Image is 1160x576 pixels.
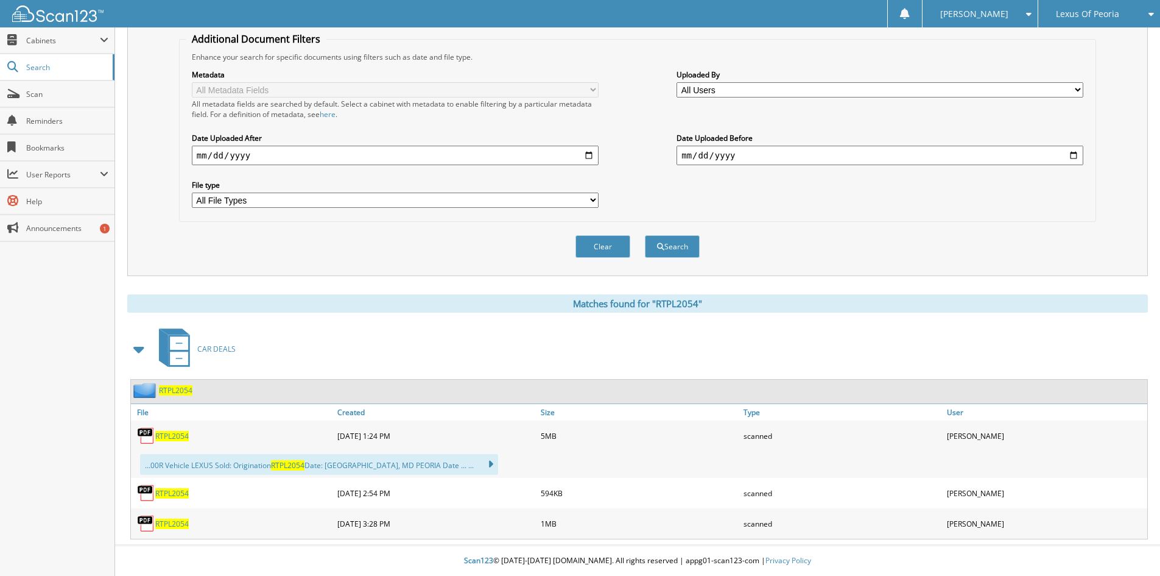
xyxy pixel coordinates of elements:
label: Date Uploaded After [192,133,599,143]
img: PDF.png [137,427,155,445]
div: scanned [740,481,944,505]
div: 1MB [538,511,741,536]
div: Matches found for "RTPL2054" [127,294,1148,313]
span: Lexus Of Peoria [1056,10,1119,18]
label: Uploaded By [677,69,1083,80]
img: PDF.png [137,484,155,502]
div: [PERSON_NAME] [944,424,1147,448]
div: [DATE] 3:28 PM [334,511,538,536]
span: Announcements [26,223,108,233]
div: [PERSON_NAME] [944,511,1147,536]
span: Cabinets [26,35,100,46]
a: Type [740,404,944,421]
span: Help [26,196,108,207]
div: [DATE] 1:24 PM [334,424,538,448]
a: RTPL2054 [155,431,189,441]
span: Search [26,62,107,73]
input: end [677,146,1083,165]
a: File [131,404,334,421]
img: folder2.png [133,383,159,398]
span: CAR DEALS [197,344,236,354]
iframe: Chat Widget [1099,517,1160,576]
div: © [DATE]-[DATE] [DOMAIN_NAME]. All rights reserved | appg01-scan123-com | [115,546,1160,576]
div: ...00R Vehicle LEXUS Sold: Origination Date: [GEOGRAPHIC_DATA], MD PEORIA Date ... ... [140,454,498,475]
a: Size [538,404,741,421]
span: RTPL2054 [271,460,304,471]
label: Date Uploaded Before [677,133,1083,143]
button: Search [645,235,700,258]
a: CAR DEALS [152,325,236,373]
a: RTPL2054 [159,385,192,396]
div: Enhance your search for specific documents using filters such as date and file type. [186,52,1089,62]
span: User Reports [26,169,100,180]
div: 594KB [538,481,741,505]
a: Created [334,404,538,421]
div: scanned [740,424,944,448]
span: Scan123 [464,555,493,566]
div: 1 [100,224,110,233]
label: File type [192,180,599,190]
a: Privacy Policy [765,555,811,566]
a: User [944,404,1147,421]
div: [DATE] 2:54 PM [334,481,538,505]
span: Scan [26,89,108,99]
input: start [192,146,599,165]
a: here [320,109,336,119]
img: PDF.png [137,514,155,533]
div: scanned [740,511,944,536]
a: RTPL2054 [155,519,189,529]
button: Clear [575,235,630,258]
legend: Additional Document Filters [186,32,326,46]
div: [PERSON_NAME] [944,481,1147,505]
span: [PERSON_NAME] [940,10,1008,18]
div: All metadata fields are searched by default. Select a cabinet with metadata to enable filtering b... [192,99,599,119]
img: scan123-logo-white.svg [12,5,104,22]
label: Metadata [192,69,599,80]
a: RTPL2054 [155,488,189,499]
span: Bookmarks [26,143,108,153]
div: 5MB [538,424,741,448]
span: Reminders [26,116,108,126]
